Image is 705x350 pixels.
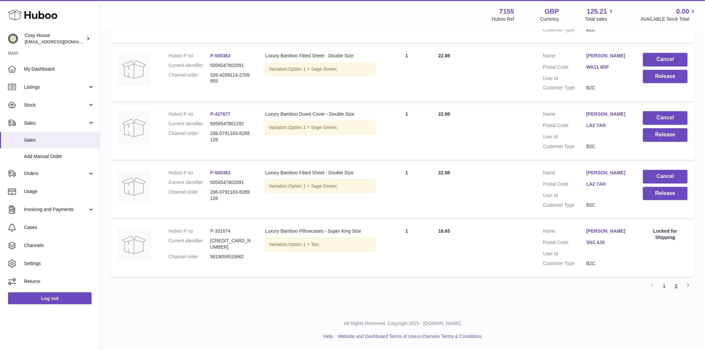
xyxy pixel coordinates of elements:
dd: P-331674 [210,228,252,235]
dt: Current identifier [169,63,210,69]
img: internalAdmin-7155@internal.huboo.com [8,34,18,44]
a: [PERSON_NAME] [586,170,630,176]
dt: Customer Type [543,144,586,150]
dd: 026-4209114-2709955 [210,72,252,85]
dt: Customer Type [543,261,586,267]
span: Returns [24,278,95,285]
td: 1 [382,163,432,219]
span: My Dashboard [24,66,95,72]
a: [PERSON_NAME] [586,111,630,118]
a: P-427677 [210,112,231,117]
dd: 5056547801292 [210,121,252,127]
dt: Postal Code [543,123,586,131]
span: 125.21 [587,7,607,16]
a: 1 [658,280,670,292]
div: Variation: [265,180,375,193]
dt: Current identifier [169,238,210,251]
dt: User Id [543,251,586,257]
div: Locked for Shipping [643,228,688,241]
div: Luxury Bamboo Pillowcases - Super King Size [265,228,375,235]
a: P-500363 [210,170,231,176]
button: Cancel [643,170,688,184]
span: Listings [24,84,88,90]
a: 0.00 AVAILABLE Stock Total [641,7,697,22]
span: Orders [24,170,88,177]
a: LA2 7AH [586,123,630,129]
dd: B2C [586,27,630,33]
span: Invoicing and Payments [24,206,88,213]
span: Channels [24,242,95,249]
td: 1 [382,222,432,277]
dt: Customer Type [543,27,586,33]
a: 125.21 Total sales [585,7,615,22]
dt: Huboo P no [169,111,210,118]
dt: Current identifier [169,180,210,186]
a: 2 [670,280,682,292]
span: 22.98 [438,112,450,117]
img: no-photo.jpg [117,111,151,145]
div: Luxury Bamboo Duvet Cover - Double Size [265,111,375,118]
dd: B2C [586,202,630,209]
button: Release [643,70,688,84]
span: 22.98 [438,170,450,176]
span: Option 1 = Sage Green; [288,184,338,189]
span: Total sales [585,16,615,22]
a: Website and Dashboard Terms of Use [338,334,416,339]
button: Cancel [643,111,688,125]
span: Add Manual Order [24,153,95,160]
a: Help [324,334,333,339]
a: LA2 7AH [586,181,630,188]
dd: B2C [586,261,630,267]
dt: User Id [543,134,586,140]
button: Release [643,128,688,142]
span: 0.00 [676,7,689,16]
div: Variation: [265,238,375,252]
dt: Customer Type [543,202,586,209]
td: 1 [382,46,432,102]
dd: 206-0791183-8289128 [210,189,252,202]
dd: 206-0791183-8289128 [210,131,252,143]
dd: 9819059519862 [210,254,252,260]
div: Cosy House [25,32,85,45]
a: Log out [8,292,92,304]
dd: 5056547802091 [210,180,252,186]
span: 18.65 [438,229,450,234]
dt: Postal Code [543,64,586,72]
a: [PERSON_NAME] [586,53,630,59]
span: Settings [24,260,95,267]
a: WA11 8DF [586,64,630,71]
td: 1 [382,105,432,160]
dt: User Id [543,193,586,199]
span: Option 1 = Sage Green; [288,125,338,130]
span: 22.98 [438,53,450,59]
p: All Rights Reserved. Copyright 2025 - [DOMAIN_NAME] [105,321,700,327]
dt: Channel order [169,189,210,202]
a: SN1 4JX [586,240,630,246]
div: Huboo Ref [492,16,514,22]
div: Luxury Bamboo Fitted Sheet - Double Size [265,170,375,176]
img: no-photo.jpg [117,53,151,86]
dt: Current identifier [169,121,210,127]
dt: Channel order [169,131,210,143]
li: and [336,334,481,340]
dt: User Id [543,76,586,82]
span: Option 1 = Sage Green; [288,67,338,72]
button: Release [643,187,688,201]
span: Sales [24,120,88,126]
img: no-photo.jpg [117,170,151,203]
dt: Name [543,111,586,119]
dt: Name [543,53,586,61]
a: [PERSON_NAME] [586,228,630,235]
dt: Postal Code [543,181,586,189]
div: Variation: [265,121,375,135]
dt: Channel order [169,254,210,260]
div: Luxury Bamboo Fitted Sheet - Double Size [265,53,375,59]
span: Sales [24,137,95,143]
span: Option 1 = Tan; [288,242,320,247]
dd: [CREDIT_CARD_NUMBER] [210,238,252,251]
div: Variation: [265,63,375,76]
dd: B2C [586,85,630,91]
dt: Huboo P no [169,53,210,59]
strong: GBP [545,7,559,16]
strong: 7155 [499,7,514,16]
